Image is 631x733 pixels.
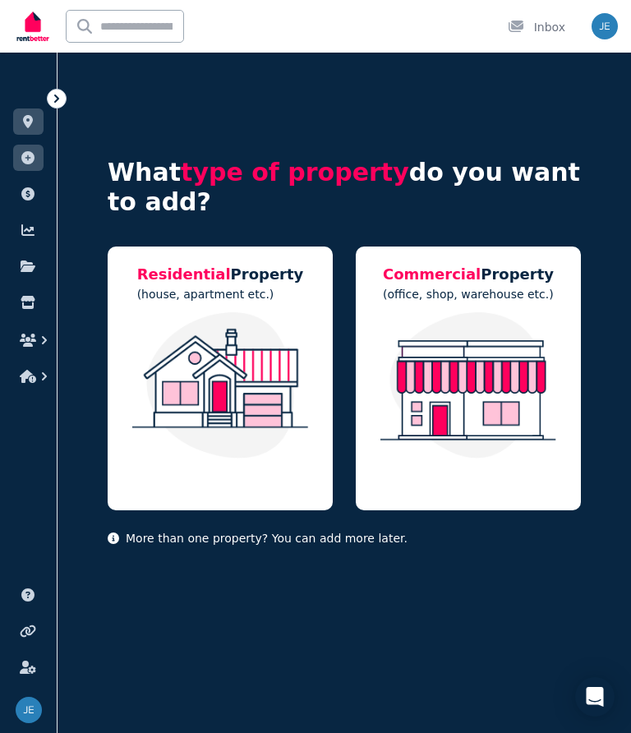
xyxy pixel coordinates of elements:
[383,286,554,302] p: (office, shop, warehouse etc.)
[108,158,581,217] h4: What do you want to add?
[383,265,481,283] span: Commercial
[137,265,231,283] span: Residential
[108,530,581,546] p: More than one property? You can add more later.
[181,158,409,187] span: type of property
[137,286,304,302] p: (house, apartment etc.)
[16,697,42,723] img: Joe Egyud
[124,312,316,459] img: Residential Property
[137,263,304,286] h5: Property
[575,677,615,717] div: Open Intercom Messenger
[383,263,554,286] h5: Property
[13,6,53,47] img: RentBetter
[372,312,564,459] img: Commercial Property
[592,13,618,39] img: Joe Egyud
[508,19,565,35] div: Inbox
